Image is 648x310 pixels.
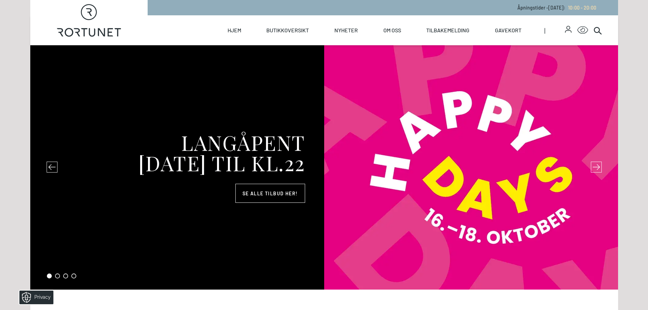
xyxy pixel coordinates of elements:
[7,288,62,307] iframe: Manage Preferences
[30,45,618,290] div: slide 1 of 4
[577,25,588,36] button: Open Accessibility Menu
[495,15,521,45] a: Gavekort
[334,15,358,45] a: Nyheter
[123,132,305,173] div: Langåpent [DATE] til kl.22
[565,5,596,11] a: 10:00 - 20:00
[383,15,401,45] a: Om oss
[568,5,596,11] span: 10:00 - 20:00
[235,184,305,203] a: Se alle tilbud her!
[517,4,596,11] p: Åpningstider - [DATE] :
[266,15,309,45] a: Butikkoversikt
[30,45,618,290] section: carousel-slider
[544,15,565,45] span: |
[228,15,241,45] a: Hjem
[426,15,469,45] a: Tilbakemelding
